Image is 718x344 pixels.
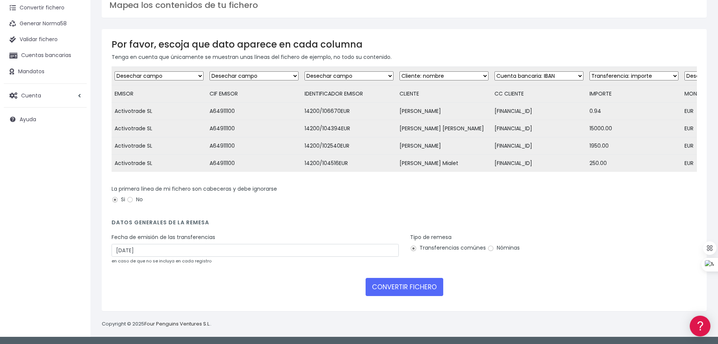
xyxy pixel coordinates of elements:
p: Tenga en cuenta que únicamente se muestran unas líneas del fichero de ejemplo, no todo su contenido. [112,53,697,61]
td: A64911100 [207,155,302,172]
td: [FINANCIAL_ID] [491,120,586,137]
p: Copyright © 2025 . [102,320,211,328]
a: Perfiles de empresas [8,131,143,142]
a: Validar fichero [4,32,87,48]
a: Mandatos [4,64,87,80]
td: CIF EMISOR [207,85,302,103]
td: [PERSON_NAME] [PERSON_NAME] [397,120,491,137]
td: 14200/106670EUR [302,103,397,120]
td: Activotrade SL [112,103,207,120]
td: EMISOR [112,85,207,103]
label: Fecha de emisión de las transferencias [112,233,215,241]
a: Videotutoriales [8,119,143,131]
button: Contáctanos [8,202,143,215]
h3: Por favor, escoja que dato aparece en cada columna [112,39,697,50]
td: 0.94 [586,103,681,120]
a: Información general [8,64,143,76]
a: Cuentas bancarias [4,48,87,63]
td: 15000.00 [586,120,681,137]
a: Problemas habituales [8,107,143,119]
a: Cuenta [4,88,87,103]
td: A64911100 [207,103,302,120]
td: 250.00 [586,155,681,172]
td: A64911100 [207,120,302,137]
label: Transferencias comúnes [410,244,486,252]
label: No [127,196,143,204]
label: Tipo de remesa [410,233,452,241]
div: Información general [8,52,143,60]
span: Cuenta [21,91,41,99]
a: General [8,162,143,174]
td: Activotrade SL [112,137,207,155]
div: Facturación [8,150,143,157]
a: Formatos [8,96,143,107]
td: [PERSON_NAME] Mialet [397,155,491,172]
button: CONVERTIR FICHERO [366,278,443,296]
a: Four Penguins Ventures S.L. [144,320,210,327]
td: 1950.00 [586,137,681,155]
td: IDENTIFICADOR EMISOR [302,85,397,103]
div: Convertir ficheros [8,83,143,91]
td: IMPORTE [586,85,681,103]
div: Programadores [8,181,143,188]
td: 14200/104394EUR [302,120,397,137]
td: Activotrade SL [112,120,207,137]
a: Generar Norma58 [4,16,87,32]
span: Ayuda [20,116,36,123]
td: [FINANCIAL_ID] [491,103,586,120]
td: CLIENTE [397,85,491,103]
h4: Datos generales de la remesa [112,219,697,230]
td: [FINANCIAL_ID] [491,137,586,155]
a: POWERED BY ENCHANT [104,218,145,225]
td: [PERSON_NAME] [397,137,491,155]
a: API [8,193,143,205]
h3: Mapea los contenidos de tu fichero [109,0,699,10]
small: en caso de que no se incluya en cada registro [112,258,211,264]
td: Activotrade SL [112,155,207,172]
td: A64911100 [207,137,302,155]
label: La primera línea de mi fichero son cabeceras y debe ignorarse [112,185,277,193]
td: 14200/104516EUR [302,155,397,172]
td: [PERSON_NAME] [397,103,491,120]
td: CC CLIENTE [491,85,586,103]
td: 14200/102540EUR [302,137,397,155]
label: Nóminas [487,244,520,252]
td: [FINANCIAL_ID] [491,155,586,172]
a: Ayuda [4,111,87,127]
label: Si [112,196,125,204]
